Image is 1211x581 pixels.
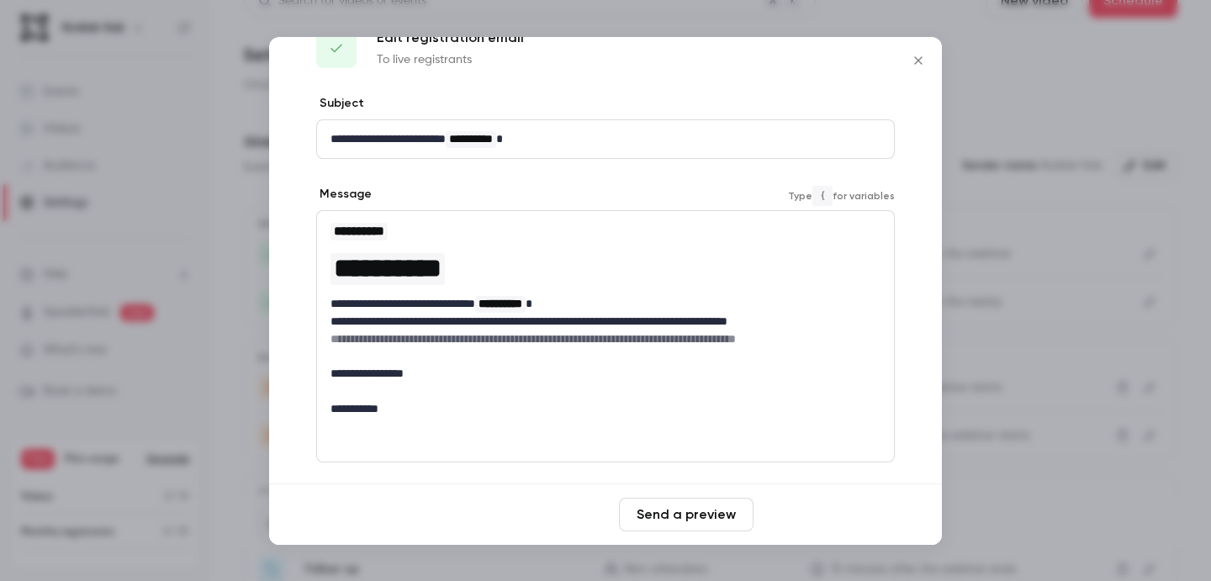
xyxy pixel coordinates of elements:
[377,51,524,68] p: To live registrants
[377,28,524,48] p: Edit registration email
[812,186,833,206] code: {
[619,498,754,531] button: Send a preview
[760,498,895,531] button: Save changes
[788,186,895,206] span: Type for variables
[316,186,372,203] label: Message
[902,44,935,77] button: Close
[317,120,894,158] div: editor
[316,95,364,112] label: Subject
[317,211,894,428] div: editor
